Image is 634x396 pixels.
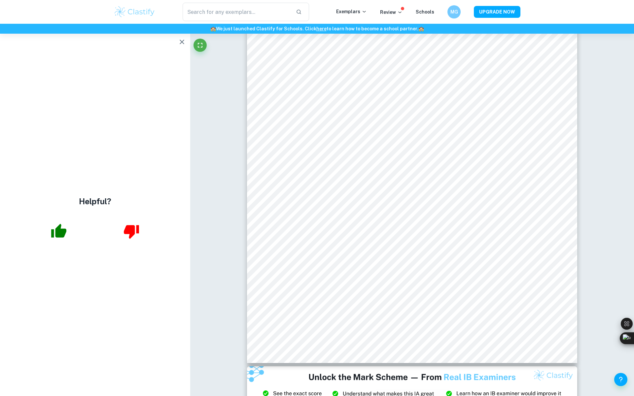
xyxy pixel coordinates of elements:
[614,373,627,386] button: Help and Feedback
[210,26,216,31] span: 🏫
[194,39,207,52] button: Fullscreen
[79,195,111,207] h4: Helpful?
[183,3,291,21] input: Search for any exemplars...
[474,6,520,18] button: UPGRADE NOW
[336,8,367,15] p: Exemplars
[447,5,461,18] button: MG
[380,9,403,16] p: Review
[416,9,434,15] a: Schools
[450,8,458,16] h6: MG
[316,26,327,31] a: here
[418,26,424,31] span: 🏫
[1,25,633,32] h6: We just launched Clastify for Schools. Click to learn how to become a school partner.
[114,5,156,18] img: Clastify logo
